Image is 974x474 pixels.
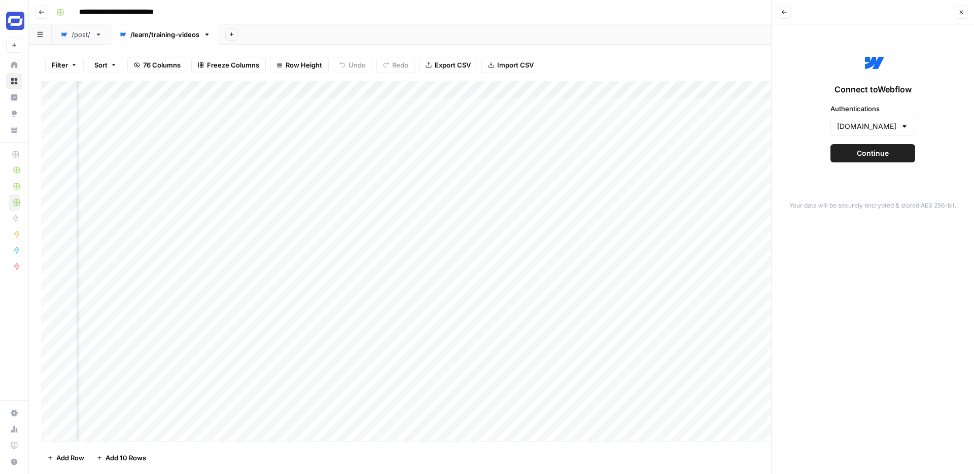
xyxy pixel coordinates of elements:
[270,57,329,73] button: Row Height
[6,437,22,454] a: Learning Hub
[333,57,372,73] button: Undo
[41,450,90,466] button: Add Row
[127,57,187,73] button: 76 Columns
[376,57,415,73] button: Redo
[349,60,366,70] span: Undo
[286,60,322,70] span: Row Height
[481,57,540,73] button: Import CSV
[435,60,471,70] span: Export CSV
[837,121,896,131] input: SYNTHESIA.IO
[111,24,219,45] a: /learn/training-videos
[830,104,915,114] label: Authentications
[88,57,123,73] button: Sort
[106,453,146,463] span: Add 10 Rows
[130,29,199,40] div: /learn/training-videos
[830,144,915,162] button: Continue
[6,73,22,89] a: Browse
[6,57,22,73] a: Home
[6,89,22,106] a: Insights
[94,60,108,70] span: Sort
[143,60,181,70] span: 76 Columns
[392,60,408,70] span: Redo
[52,60,68,70] span: Filter
[834,83,912,95] span: Connect to Webflow
[6,454,22,470] button: Help + Support
[90,450,152,466] button: Add 10 Rows
[207,60,259,70] span: Freeze Columns
[6,12,24,30] img: Synthesia Logo
[56,453,84,463] span: Add Row
[857,148,889,158] span: Continue
[778,201,968,210] p: Your data will be securely encrypted & stored AES 256-bit.
[45,57,84,73] button: Filter
[6,122,22,138] a: Your Data
[52,24,111,45] a: /post/
[6,405,22,421] a: Settings
[497,60,534,70] span: Import CSV
[191,57,266,73] button: Freeze Columns
[6,421,22,437] a: Usage
[72,29,91,40] div: /post/
[419,57,477,73] button: Export CSV
[6,106,22,122] a: Opportunities
[6,8,22,33] button: Workspace: Synthesia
